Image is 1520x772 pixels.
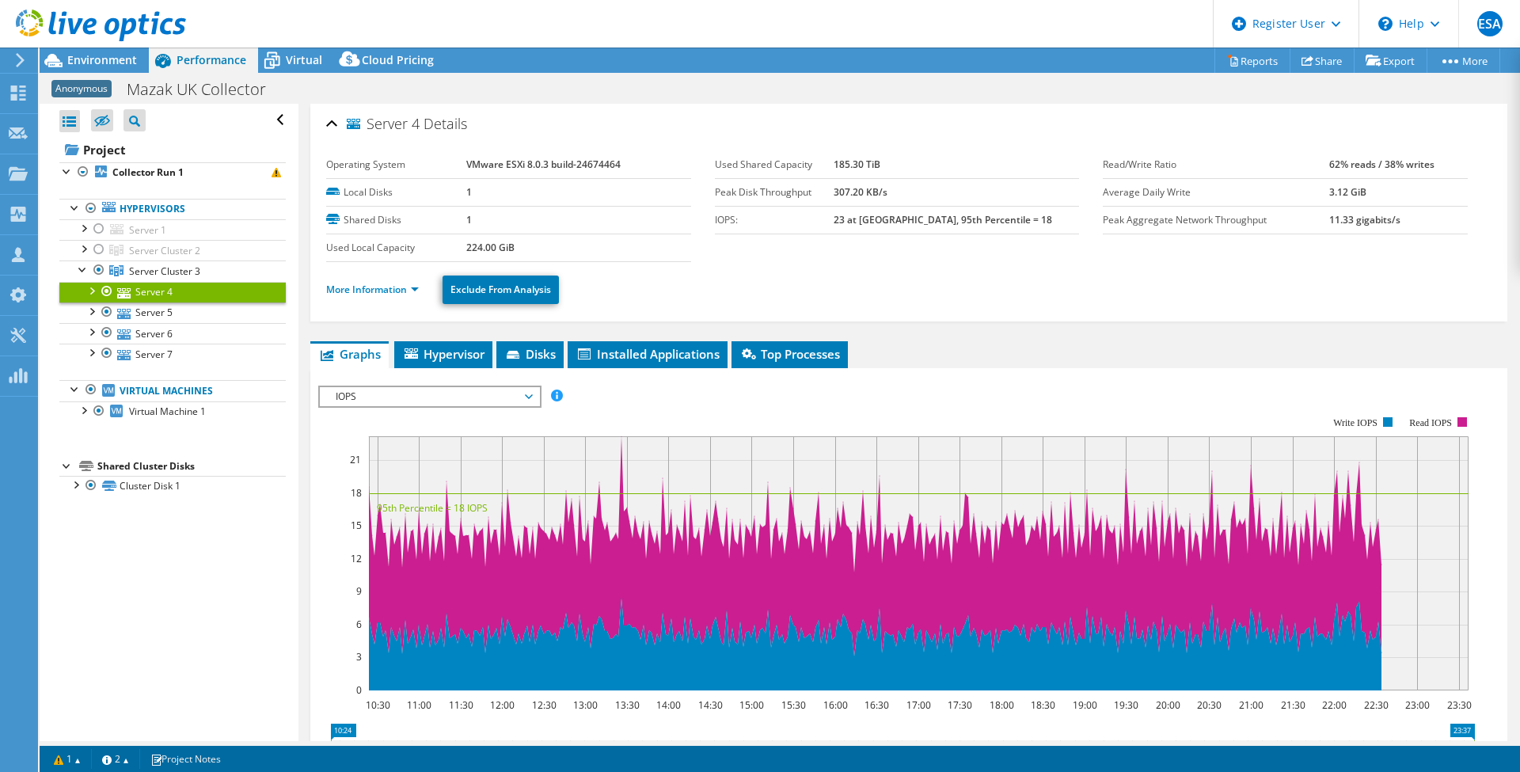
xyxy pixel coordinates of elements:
[377,501,488,515] text: 95th Percentile = 18 IOPS
[1405,698,1430,712] text: 23:00
[864,698,889,712] text: 16:30
[1103,157,1329,173] label: Read/Write Ratio
[466,241,515,254] b: 224.00 GiB
[59,476,286,496] a: Cluster Disk 1
[328,387,531,406] span: IOPS
[59,401,286,422] a: Virtual Machine 1
[1427,48,1500,73] a: More
[615,698,640,712] text: 13:30
[407,698,431,712] text: 11:00
[834,185,887,199] b: 307.20 KB/s
[129,264,200,278] span: Server Cluster 3
[326,283,419,296] a: More Information
[1239,698,1263,712] text: 21:00
[466,185,472,199] b: 1
[739,698,764,712] text: 15:00
[532,698,557,712] text: 12:30
[51,80,112,97] span: Anonymous
[129,405,206,418] span: Virtual Machine 1
[1290,48,1355,73] a: Share
[490,698,515,712] text: 12:00
[326,157,466,173] label: Operating System
[834,158,880,171] b: 185.30 TiB
[318,346,381,362] span: Graphs
[990,698,1014,712] text: 18:00
[1156,698,1180,712] text: 20:00
[351,519,362,532] text: 15
[177,52,246,67] span: Performance
[1378,17,1393,31] svg: \n
[1447,698,1472,712] text: 23:30
[59,380,286,401] a: Virtual Machines
[362,52,434,67] span: Cloud Pricing
[1281,698,1305,712] text: 21:30
[139,749,232,769] a: Project Notes
[656,698,681,712] text: 14:00
[1354,48,1427,73] a: Export
[351,552,362,565] text: 12
[466,158,621,171] b: VMware ESXi 8.0.3 build-24674464
[402,346,484,362] span: Hypervisor
[1031,698,1055,712] text: 18:30
[1329,213,1400,226] b: 11.33 gigabits/s
[326,184,466,200] label: Local Disks
[424,114,467,133] span: Details
[326,212,466,228] label: Shared Disks
[59,162,286,183] a: Collector Run 1
[1214,48,1290,73] a: Reports
[573,698,598,712] text: 13:00
[129,244,200,257] span: Server Cluster 2
[43,749,92,769] a: 1
[59,199,286,219] a: Hypervisors
[59,323,286,344] a: Server 6
[59,282,286,302] a: Server 4
[576,346,720,362] span: Installed Applications
[834,213,1052,226] b: 23 at [GEOGRAPHIC_DATA], 95th Percentile = 18
[1103,212,1329,228] label: Peak Aggregate Network Throughput
[356,683,362,697] text: 0
[351,486,362,500] text: 18
[1410,417,1453,428] text: Read IOPS
[366,698,390,712] text: 10:30
[466,213,472,226] b: 1
[1477,11,1503,36] span: ESA
[698,698,723,712] text: 14:30
[59,137,286,162] a: Project
[356,618,362,631] text: 6
[1329,158,1434,171] b: 62% reads / 38% writes
[59,240,286,261] a: Server Cluster 2
[1103,184,1329,200] label: Average Daily Write
[1329,185,1366,199] b: 3.12 GiB
[449,698,473,712] text: 11:30
[1073,698,1097,712] text: 19:00
[286,52,322,67] span: Virtual
[347,116,420,132] span: Server 4
[1197,698,1222,712] text: 20:30
[715,212,834,228] label: IOPS:
[1364,698,1389,712] text: 22:30
[97,457,286,476] div: Shared Cluster Disks
[91,749,140,769] a: 2
[715,157,834,173] label: Used Shared Capacity
[948,698,972,712] text: 17:30
[112,165,184,179] b: Collector Run 1
[59,219,286,240] a: Server 1
[59,261,286,281] a: Server Cluster 3
[356,584,362,598] text: 9
[356,650,362,664] text: 3
[120,81,291,98] h1: Mazak UK Collector
[781,698,806,712] text: 15:30
[350,453,361,466] text: 21
[823,698,848,712] text: 16:00
[1114,698,1138,712] text: 19:30
[59,344,286,364] a: Server 7
[504,346,556,362] span: Disks
[739,346,840,362] span: Top Processes
[443,276,559,304] a: Exclude From Analysis
[906,698,931,712] text: 17:00
[67,52,137,67] span: Environment
[1322,698,1347,712] text: 22:00
[715,184,834,200] label: Peak Disk Throughput
[59,302,286,323] a: Server 5
[326,240,466,256] label: Used Local Capacity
